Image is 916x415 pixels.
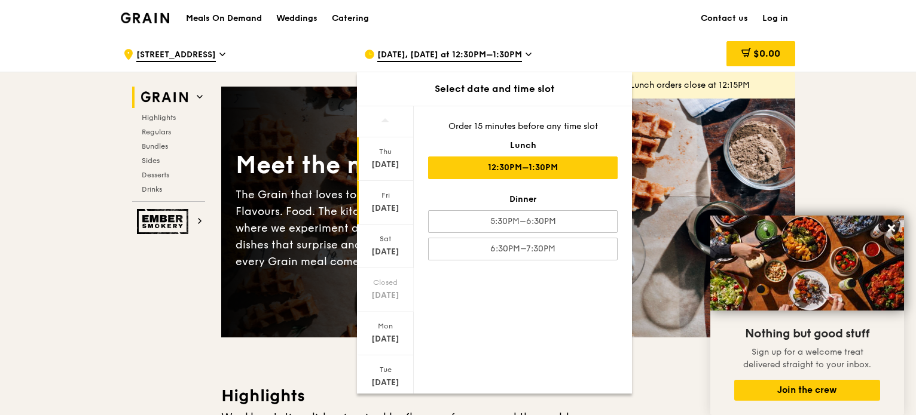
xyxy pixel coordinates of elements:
span: [DATE], [DATE] at 12:30PM–1:30PM [377,49,522,62]
div: Meet the new Grain [236,149,508,182]
div: Weddings [276,1,317,36]
div: Fri [359,190,412,200]
div: Tue [359,365,412,374]
a: Contact us [694,1,755,36]
h3: Highlights [221,385,795,407]
div: Lunch orders close at 12:15PM [630,79,786,91]
div: 6:30PM–7:30PM [428,238,618,260]
div: Mon [359,321,412,331]
div: Dinner [428,193,618,205]
div: 5:30PM–6:30PM [428,210,618,233]
span: Sides [142,156,160,165]
span: Sign up for a welcome treat delivered straight to your inbox. [743,347,871,370]
div: Catering [332,1,369,36]
span: Nothing but good stuff [745,327,869,341]
span: Desserts [142,171,169,179]
button: Join the crew [734,380,880,401]
div: [DATE] [359,333,412,345]
span: Drinks [142,185,162,193]
span: Highlights [142,113,176,122]
span: [STREET_ADDRESS] [136,49,216,62]
img: Grain [121,13,169,23]
a: Catering [325,1,376,36]
span: Regulars [142,128,171,136]
div: Order 15 minutes before any time slot [428,121,618,133]
div: [DATE] [359,377,412,389]
a: Log in [755,1,795,36]
div: The Grain that loves to play. With ingredients. Flavours. Food. The kitchen is our happy place, w... [236,186,508,270]
div: [DATE] [359,290,412,302]
img: Ember Smokery web logo [137,209,192,234]
div: Lunch [428,140,618,152]
img: DSC07876-Edit02-Large.jpeg [710,216,904,311]
div: Thu [359,147,412,156]
div: Select date and time slot [357,82,632,96]
span: Bundles [142,142,168,150]
img: Grain web logo [137,87,192,108]
div: [DATE] [359,246,412,258]
div: 12:30PM–1:30PM [428,156,618,179]
button: Close [882,219,901,238]
div: [DATE] [359,202,412,214]
div: [DATE] [359,159,412,171]
div: Sat [359,234,412,244]
span: $0.00 [753,48,780,59]
div: Closed [359,278,412,287]
h1: Meals On Demand [186,13,262,24]
a: Weddings [269,1,325,36]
